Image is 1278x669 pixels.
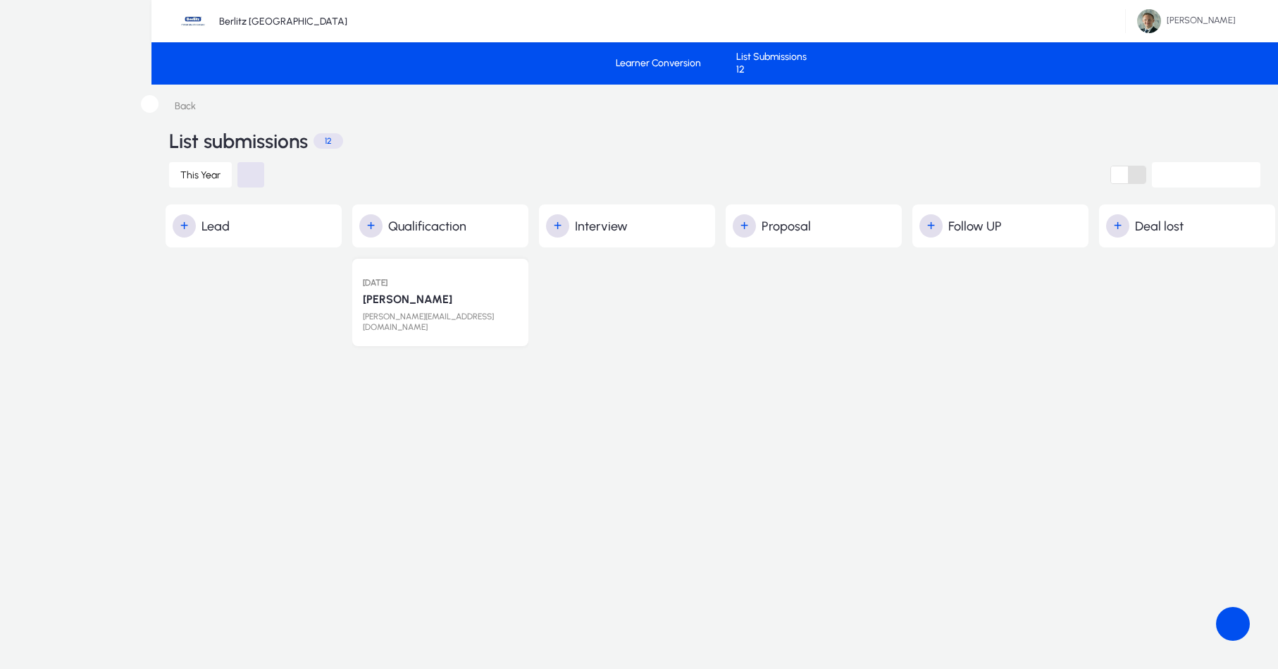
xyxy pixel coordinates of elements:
[314,133,343,149] p: 12
[919,214,1088,238] h2: Follow UP
[169,162,232,188] button: This Year
[359,214,528,238] h2: Qualificaction
[363,312,518,332] p: [PERSON_NAME][EMAIL_ADDRESS][DOMAIN_NAME]
[363,276,387,289] h3: [DATE]
[173,214,342,238] h2: Lead
[616,58,701,70] span: Learner Conversion
[1137,9,1239,33] span: [PERSON_NAME]
[173,214,196,238] button: +
[546,214,569,238] button: +
[1106,214,1275,238] h2: Deal lost
[736,51,807,63] p: List Submissions
[1169,169,1249,181] span: Add list submission
[169,133,308,149] h3: List submissions
[363,293,452,306] p: [PERSON_NAME]
[609,51,708,76] button: Learner Conversion
[1137,9,1161,33] img: 81.jpg
[919,214,943,238] button: +
[1106,214,1129,238] button: +
[1110,166,1146,184] mat-button-toggle-group: Font Style
[219,16,347,27] p: Berlitz [GEOGRAPHIC_DATA]
[733,214,902,238] h2: Proposal
[359,214,383,238] button: +
[733,214,756,238] button: +
[1152,162,1260,188] button: Add list submission
[546,214,715,238] h2: Interview
[180,8,206,35] img: 37.jpg
[736,64,807,76] p: 12
[180,169,221,181] span: This Year
[169,99,196,114] a: Back
[1126,8,1250,34] button: [PERSON_NAME]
